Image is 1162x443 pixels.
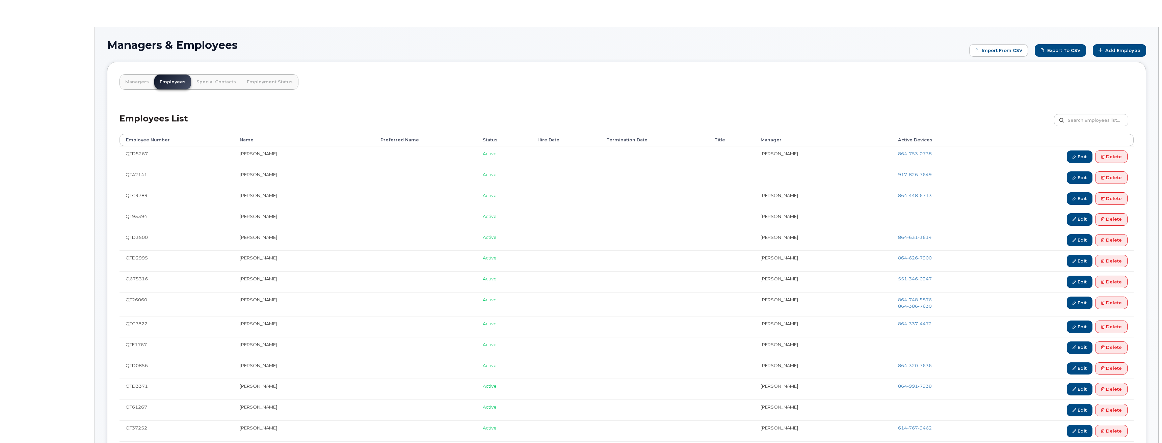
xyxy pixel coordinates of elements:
span: 748 [907,297,918,302]
a: Delete [1095,234,1128,247]
td: QTC7822 [120,316,234,337]
li: [PERSON_NAME] [761,341,886,348]
span: Active [483,297,497,302]
li: [PERSON_NAME] [761,213,886,220]
td: [PERSON_NAME] [234,167,374,188]
span: 864 [898,193,932,198]
li: [PERSON_NAME] [761,297,886,303]
span: 7938 [918,383,932,389]
span: 6713 [918,193,932,198]
td: [PERSON_NAME] [234,209,374,230]
span: 7649 [918,172,932,177]
span: 991 [907,383,918,389]
th: Employee Number [120,134,234,146]
li: [PERSON_NAME] [761,192,886,199]
th: Name [234,134,374,146]
a: Delete [1095,297,1128,309]
li: [PERSON_NAME] [761,234,886,241]
span: 4472 [918,321,932,326]
th: Active Devices [892,134,986,146]
th: Status [477,134,531,146]
a: Edit [1067,321,1092,333]
a: Edit [1067,192,1092,205]
span: 551 [898,276,932,281]
li: [PERSON_NAME] [761,150,886,157]
a: Delete [1095,255,1128,267]
span: Active [483,193,497,198]
span: 864 [898,363,932,368]
span: Active [483,363,497,368]
td: [PERSON_NAME] [234,358,374,379]
span: Active [483,255,497,260]
span: 320 [907,363,918,368]
span: 448 [907,193,918,198]
td: QTC9789 [120,188,234,209]
span: 614 [898,425,932,431]
span: 0247 [918,276,932,281]
span: 864 [898,151,932,156]
span: 626 [907,255,918,260]
li: [PERSON_NAME] [761,276,886,282]
a: 8643207636 [898,363,932,368]
a: Delete [1095,213,1128,226]
a: Edit [1067,425,1092,437]
span: 386 [907,303,918,309]
span: Active [483,321,497,326]
a: 8647485876 [898,297,932,302]
td: [PERSON_NAME] [234,292,374,316]
td: QT26060 [120,292,234,316]
a: 8643867630 [898,303,932,309]
span: Active [483,172,497,177]
td: [PERSON_NAME] [234,146,374,167]
a: 6147679462 [898,425,932,431]
h2: Employees List [120,114,188,134]
span: 3614 [918,234,932,240]
a: Edit [1067,276,1092,288]
td: QTD2995 [120,250,234,271]
th: Hire Date [531,134,600,146]
a: Edit [1067,234,1092,247]
a: Edit [1067,255,1092,267]
td: QTD0856 [120,358,234,379]
span: Active [483,234,497,240]
span: 864 [898,321,932,326]
span: 864 [898,297,932,302]
a: 8649917938 [898,383,932,389]
td: QT95394 [120,209,234,230]
td: QTE1767 [120,337,234,358]
a: Delete [1095,425,1128,437]
span: 864 [898,255,932,260]
span: 826 [907,172,918,177]
a: Employees [154,75,191,89]
th: Title [708,134,755,146]
li: [PERSON_NAME] [761,383,886,389]
a: Delete [1095,276,1128,288]
a: Edit [1067,297,1092,309]
span: 5876 [918,297,932,302]
td: [PERSON_NAME] [234,399,374,420]
span: Active [483,342,497,347]
a: Delete [1095,321,1128,333]
span: 631 [907,234,918,240]
span: 346 [907,276,918,281]
td: QTD3500 [120,230,234,251]
a: 8644486713 [898,193,932,198]
a: 5513460247 [898,276,932,281]
span: Active [483,276,497,281]
li: [PERSON_NAME] [761,425,886,431]
span: 864 [898,383,932,389]
a: Managers [120,75,154,89]
span: 864 [898,234,932,240]
a: 8646313614 [898,234,932,240]
h1: Managers & Employees [107,39,966,51]
a: Add Employee [1093,44,1146,57]
td: [PERSON_NAME] [234,271,374,292]
a: Employment Status [241,75,298,89]
span: 917 [898,172,932,177]
a: Delete [1095,383,1128,395]
td: QT37252 [120,420,234,441]
td: QT61267 [120,399,234,420]
a: Delete [1095,404,1128,416]
a: Edit [1067,404,1092,416]
td: [PERSON_NAME] [234,316,374,337]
